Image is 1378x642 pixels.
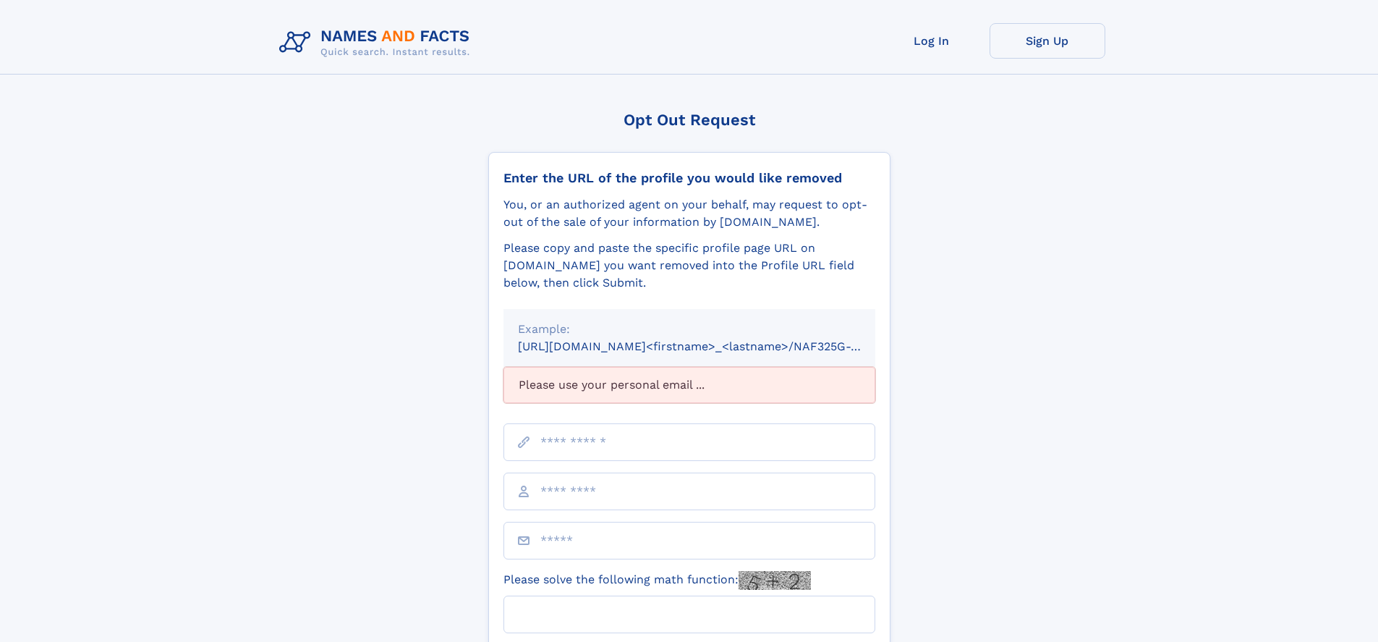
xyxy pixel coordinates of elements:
img: Logo Names and Facts [273,23,482,62]
label: Please solve the following math function: [503,571,811,590]
div: Example: [518,321,861,338]
div: Opt Out Request [488,111,890,129]
div: Please use your personal email ... [503,367,875,403]
small: [URL][DOMAIN_NAME]<firstname>_<lastname>/NAF325G-xxxxxxxx [518,339,903,353]
a: Sign Up [990,23,1105,59]
a: Log In [874,23,990,59]
div: Enter the URL of the profile you would like removed [503,170,875,186]
div: Please copy and paste the specific profile page URL on [DOMAIN_NAME] you want removed into the Pr... [503,240,875,292]
div: You, or an authorized agent on your behalf, may request to opt-out of the sale of your informatio... [503,196,875,231]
